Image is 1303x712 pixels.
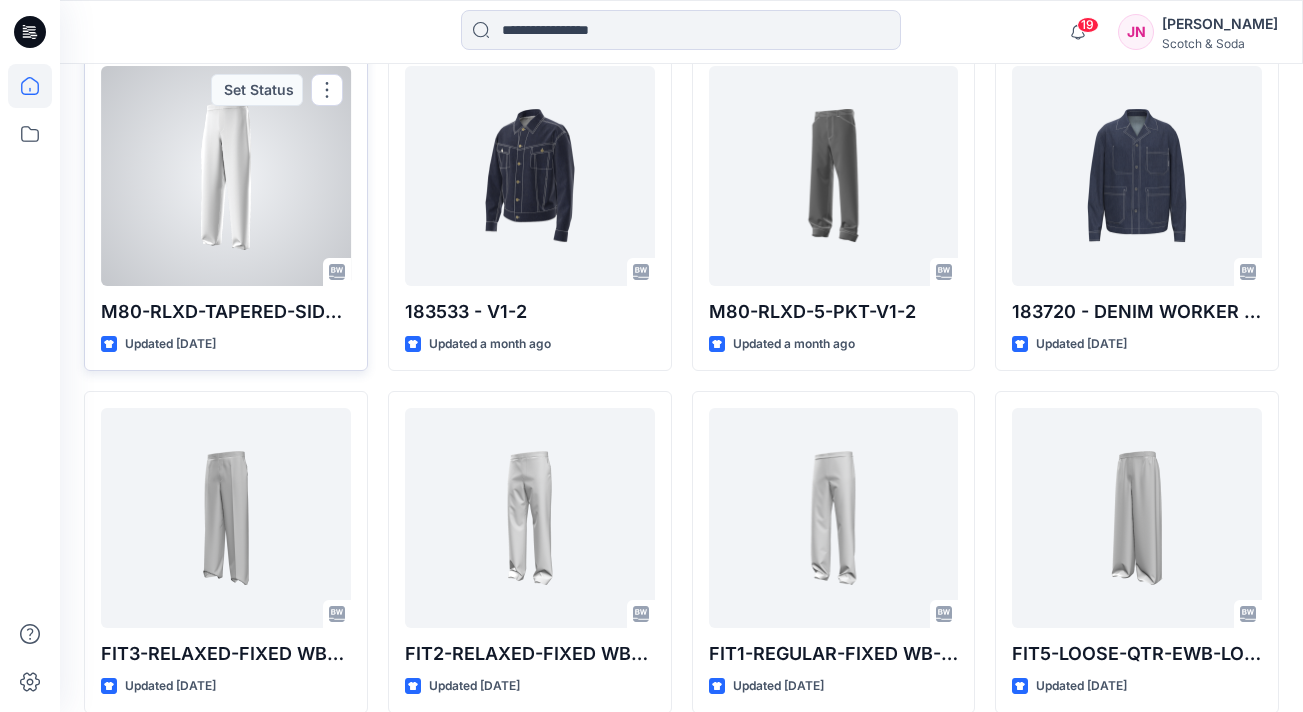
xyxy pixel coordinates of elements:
[709,640,959,668] p: FIT1-REGULAR-FIXED WB-STRAIGHT-V1-0
[429,334,551,355] p: Updated a month ago
[1012,66,1262,286] a: 183720 - DENIM WORKER - V1-1
[709,66,959,286] a: M80-RLXD-5-PKT-V1-2
[405,66,655,286] a: 183533 - V1-2
[1012,640,1262,668] p: FIT5-LOOSE-QTR-EWB-LOOSE-LEG-V1
[733,334,855,355] p: Updated a month ago
[101,408,351,628] a: FIT3-RELAXED-FIXED WB-LOOSE-LEG-FR-DART-V1-0
[429,676,520,697] p: Updated [DATE]
[1036,676,1127,697] p: Updated [DATE]
[733,676,824,697] p: Updated [DATE]
[101,298,351,326] p: M80-RLXD-TAPERED-SIDE-PLEAT-EWB-V1-1
[1012,298,1262,326] p: 183720 - DENIM WORKER - V1-1
[405,298,655,326] p: 183533 - V1-2
[709,408,959,628] a: FIT1-REGULAR-FIXED WB-STRAIGHT-V1-0
[1162,12,1278,36] div: [PERSON_NAME]
[125,334,216,355] p: Updated [DATE]
[101,66,351,286] a: M80-RLXD-TAPERED-SIDE-PLEAT-EWB-V1-1
[1036,334,1127,355] p: Updated [DATE]
[1118,14,1154,50] div: JN
[101,640,351,668] p: FIT3-RELAXED-FIXED WB-LOOSE-LEG-FR-DART-V1-0
[1077,17,1099,33] span: 19
[1162,36,1278,51] div: Scotch & Soda
[405,408,655,628] a: FIT2-RELAXED-FIXED WB-STRAIGHT-V1-0
[1012,408,1262,628] a: FIT5-LOOSE-QTR-EWB-LOOSE-LEG-V1
[125,676,216,697] p: Updated [DATE]
[405,640,655,668] p: FIT2-RELAXED-FIXED WB-STRAIGHT-V1-0
[709,298,959,326] p: M80-RLXD-5-PKT-V1-2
